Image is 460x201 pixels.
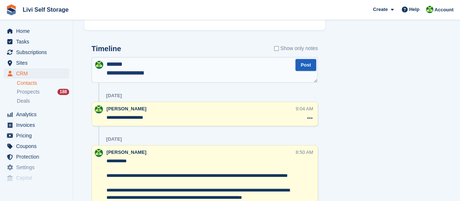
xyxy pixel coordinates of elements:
img: Alex Handyside [426,6,433,13]
span: Deals [17,98,30,105]
img: Alex Handyside [95,61,103,69]
input: Show only notes [274,45,279,52]
a: menu [4,130,69,141]
span: Capital [16,173,60,183]
img: Alex Handyside [95,149,103,157]
span: Account [434,6,453,14]
span: [PERSON_NAME] [106,149,146,155]
span: CRM [16,68,60,79]
div: 188 [57,89,69,95]
span: [PERSON_NAME] [106,106,146,111]
div: 9:04 AM [296,105,313,112]
span: Home [16,26,60,36]
img: stora-icon-8386f47178a22dfd0bd8f6a31ec36ba5ce8667c1dd55bd0f319d3a0aa187defe.svg [6,4,17,15]
span: Sites [16,58,60,68]
a: menu [4,109,69,120]
span: Protection [16,152,60,162]
span: Settings [16,162,60,172]
span: Invoices [16,120,60,130]
a: menu [4,141,69,151]
a: menu [4,68,69,79]
span: Tasks [16,37,60,47]
a: menu [4,37,69,47]
a: menu [4,173,69,183]
a: menu [4,162,69,172]
h2: Timeline [91,45,121,53]
span: Help [409,6,419,13]
img: Alex Handyside [95,105,103,113]
a: Prospects 188 [17,88,69,96]
span: Pricing [16,130,60,141]
div: [DATE] [106,136,122,142]
a: menu [4,152,69,162]
a: menu [4,47,69,57]
button: Post [295,59,316,71]
a: Contacts [17,80,69,87]
span: Prospects [17,88,40,95]
a: Livi Self Storage [20,4,71,16]
a: menu [4,58,69,68]
a: menu [4,26,69,36]
a: menu [4,120,69,130]
label: Show only notes [274,45,318,52]
span: Analytics [16,109,60,120]
div: [DATE] [106,93,122,99]
a: Deals [17,97,69,105]
div: 8:50 AM [296,149,313,156]
span: Coupons [16,141,60,151]
span: Create [373,6,388,13]
span: Subscriptions [16,47,60,57]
